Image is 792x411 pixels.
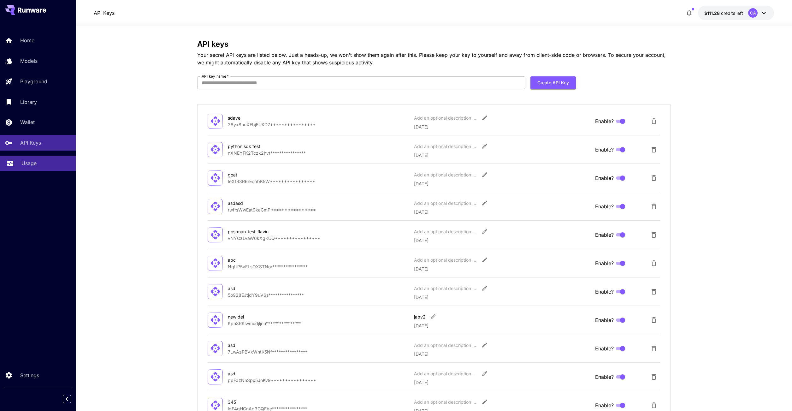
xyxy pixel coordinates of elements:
div: Add an optional description or comment [414,370,477,377]
p: [DATE] [414,379,590,386]
span: Enable? [595,203,614,210]
div: sdave [228,115,291,121]
div: asdasd [228,200,291,206]
div: Add an optional description or comment [414,342,477,348]
div: $111.2783 [704,10,743,16]
div: python sdk test [228,143,291,150]
button: Delete API Key [647,200,660,213]
div: asd [228,370,291,377]
div: jabv2 [414,313,426,320]
div: goat [228,171,291,178]
div: Add an optional description or comment [414,257,477,263]
span: Enable? [595,316,614,324]
button: Delete API Key [647,172,660,184]
p: [DATE] [414,152,590,158]
span: Enable? [595,174,614,182]
label: API key name [202,74,229,79]
div: postman-test-flaviu [228,228,291,235]
div: Add an optional description or comment [414,200,477,206]
div: Add an optional description or comment [414,399,477,405]
button: Delete API Key [647,115,660,128]
p: [DATE] [414,322,590,329]
button: Collapse sidebar [63,395,71,403]
div: Add an optional description or comment [414,143,477,150]
p: Playground [20,78,47,85]
p: [DATE] [414,209,590,215]
p: [DATE] [414,294,590,301]
p: Library [20,98,37,106]
span: Enable? [595,288,614,295]
div: Add an optional description or comment [414,171,477,178]
div: asd [228,285,291,292]
button: Delete API Key [647,257,660,270]
div: Add an optional description or comment [414,285,477,292]
p: Wallet [20,118,35,126]
div: abc [228,257,291,263]
p: [DATE] [414,265,590,272]
p: [DATE] [414,180,590,187]
button: Delete API Key [647,342,660,355]
div: Add an optional description or comment [414,115,477,121]
p: [DATE] [414,123,590,130]
span: credits left [721,10,743,16]
p: Settings [20,372,39,379]
button: Edit [479,283,490,294]
button: Edit [479,197,490,209]
button: Delete API Key [647,371,660,383]
span: Enable? [595,259,614,267]
button: Edit [479,140,490,152]
p: [DATE] [414,237,590,244]
button: Delete API Key [647,314,660,326]
button: Edit [479,368,490,379]
button: Delete API Key [647,143,660,156]
button: Delete API Key [647,285,660,298]
button: Edit [479,169,490,180]
span: Enable? [595,117,614,125]
button: Edit [479,396,490,408]
button: Delete API Key [647,229,660,241]
h3: API keys [197,40,671,49]
button: Edit [479,112,490,123]
span: Enable? [595,146,614,153]
nav: breadcrumb [94,9,115,17]
div: 345 [228,399,291,405]
div: Add an optional description or comment [414,228,477,235]
button: Create API Key [530,76,576,89]
p: API Keys [20,139,41,146]
button: $111.2783CA [698,6,774,20]
p: Home [20,37,34,44]
span: Enable? [595,402,614,409]
p: Usage [21,159,37,167]
button: Edit [428,311,439,322]
button: Edit [479,339,490,351]
a: API Keys [94,9,115,17]
span: Enable? [595,345,614,352]
div: asd [228,342,291,348]
span: $111.28 [704,10,721,16]
span: Enable? [595,373,614,381]
p: Models [20,57,38,65]
button: Edit [479,254,490,265]
span: Enable? [595,231,614,239]
div: CA [748,8,758,18]
button: Edit [479,226,490,237]
div: new del [228,313,291,320]
p: Your secret API keys are listed below. Just a heads-up, we won't show them again after this. Plea... [197,51,671,66]
div: Collapse sidebar [68,393,76,405]
p: [DATE] [414,351,590,357]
